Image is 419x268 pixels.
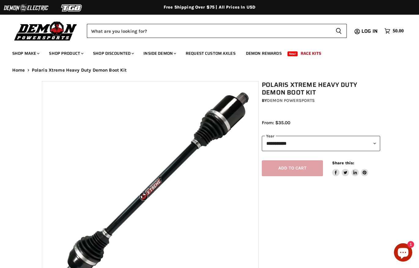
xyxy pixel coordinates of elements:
div: by [262,97,380,104]
span: From: $35.00 [262,120,290,125]
span: New! [287,51,298,56]
span: $0.00 [393,28,404,34]
span: Share this: [332,161,354,165]
button: Search [331,24,347,38]
a: Race Kits [296,47,326,60]
a: $0.00 [381,27,407,35]
img: Demon Powersports [12,20,79,42]
ul: Main menu [8,45,402,60]
a: Request Custom Axles [181,47,240,60]
a: Log in [359,28,381,34]
inbox-online-store-chat: Shopify online store chat [392,243,414,263]
a: Demon Powersports [267,98,315,103]
img: TGB Logo 2 [49,2,95,14]
a: Shop Discounted [88,47,138,60]
aside: Share this: [332,160,369,177]
span: Polaris Xtreme Heavy Duty Demon Boot Kit [32,68,127,73]
a: Shop Make [8,47,43,60]
a: Home [12,68,25,73]
a: Inside Demon [139,47,180,60]
a: Demon Rewards [241,47,286,60]
img: Demon Electric Logo 2 [3,2,49,14]
select: year [262,136,380,151]
input: Search [87,24,331,38]
span: Log in [362,27,378,35]
form: Product [87,24,347,38]
a: Shop Product [44,47,87,60]
h1: Polaris Xtreme Heavy Duty Demon Boot Kit [262,81,380,96]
